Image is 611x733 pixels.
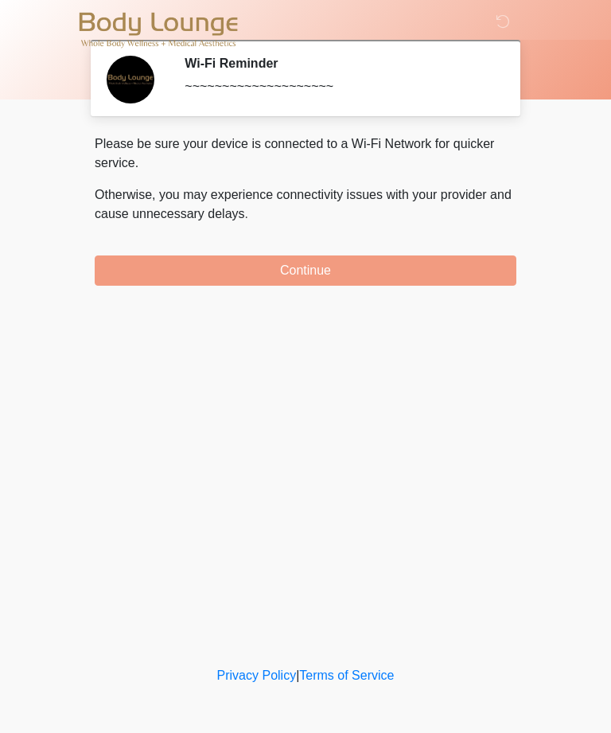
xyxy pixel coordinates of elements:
p: Otherwise, you may experience connectivity issues with your provider and cause unnecessary delays [95,185,516,224]
button: Continue [95,255,516,286]
p: Please be sure your device is connected to a Wi-Fi Network for quicker service. [95,135,516,173]
img: Agent Avatar [107,56,154,103]
img: Body Lounge Park Cities Logo [79,12,238,49]
a: | [296,669,299,682]
a: Privacy Policy [217,669,297,682]
div: ~~~~~~~~~~~~~~~~~~~~ [185,77,492,96]
a: Terms of Service [299,669,394,682]
h2: Wi-Fi Reminder [185,56,492,71]
span: . [245,207,248,220]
